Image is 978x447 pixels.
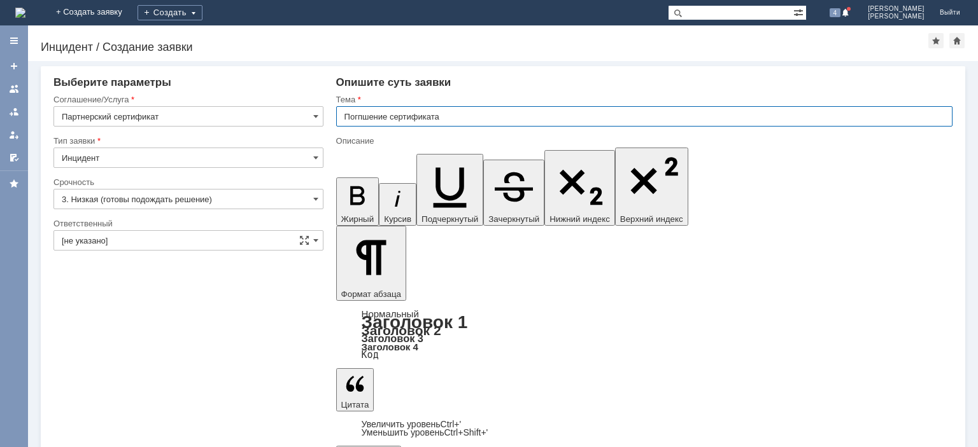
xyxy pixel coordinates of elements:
div: Сделать домашней страницей [949,33,965,48]
span: Цитата [341,400,369,409]
span: [PERSON_NAME] [868,5,925,13]
img: logo [15,8,25,18]
button: Жирный [336,177,379,226]
button: Цитата [336,368,374,411]
span: Формат абзаца [341,289,401,299]
button: Зачеркнутый [483,160,544,226]
a: Мои согласования [4,148,24,168]
a: Заголовок 1 [362,312,468,332]
a: Мои заявки [4,125,24,145]
span: Нижний индекс [549,214,610,224]
a: Нормальный [362,308,419,319]
a: Перейти на домашнюю страницу [15,8,25,18]
button: Формат абзаца [336,226,406,301]
a: Заголовок 3 [362,333,423,344]
div: Формат абзаца [336,310,953,359]
div: Соглашение/Услуга [53,95,321,104]
span: Выберите параметры [53,76,171,88]
div: Цитата [336,420,953,437]
span: Зачеркнутый [488,214,539,224]
button: Курсив [379,183,416,226]
span: Жирный [341,214,374,224]
a: Decrease [362,427,488,437]
span: Опишите суть заявки [336,76,451,88]
a: Заголовок 2 [362,323,441,338]
span: 4 [830,8,841,17]
span: Курсив [384,214,411,224]
div: Тема [336,95,950,104]
a: Заявки в моей ответственности [4,102,24,122]
span: Сложная форма [299,235,309,245]
div: Добавить в избранное [928,33,944,48]
div: Ответственный [53,219,321,228]
span: Ctrl+' [441,419,462,429]
a: Создать заявку [4,56,24,76]
button: Подчеркнутый [416,154,483,226]
span: [PERSON_NAME] [868,13,925,20]
span: Верхний индекс [620,214,683,224]
div: Описание [336,137,950,145]
a: Заявки на командах [4,79,24,99]
span: Ctrl+Shift+' [444,427,488,437]
a: Increase [362,419,462,429]
button: Нижний индекс [544,150,615,226]
div: Создать [138,5,202,20]
div: Срочность [53,178,321,186]
a: Заголовок 4 [362,341,418,352]
span: Подчеркнутый [422,214,478,224]
span: Расширенный поиск [793,6,806,18]
button: Верхний индекс [615,148,688,226]
a: Код [362,349,379,361]
div: Тип заявки [53,137,321,145]
div: Инцидент / Создание заявки [41,41,928,53]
